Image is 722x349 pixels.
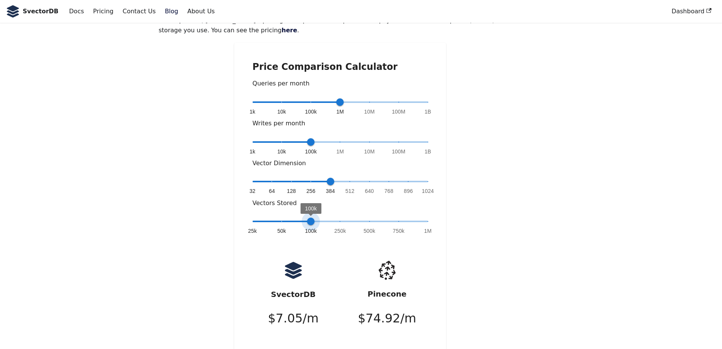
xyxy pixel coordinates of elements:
a: Contact Us [118,5,160,18]
span: 1024 [422,187,434,195]
img: logo.svg [284,261,303,280]
span: 100k [305,227,317,235]
span: 100M [392,148,406,155]
span: 896 [404,187,413,195]
p: Writes per month [252,118,428,128]
span: 10k [277,148,286,155]
img: pinecone.png [373,256,401,284]
span: 128 [287,187,296,195]
p: $ 74.92 /m [358,308,416,328]
span: 64 [269,187,275,195]
span: 25k [248,227,257,235]
h2: Price Comparison Calculator [252,61,428,73]
span: 1B [424,148,431,155]
span: 10M [364,148,375,155]
span: 1k [250,148,255,155]
a: Docs [64,5,88,18]
p: In comparison, [PERSON_NAME]'s pricing is simple and transparent. You pay for the number of queri... [158,16,522,36]
span: 250k [334,227,346,235]
strong: Pinecone [368,289,407,298]
span: 1M [337,108,344,115]
span: 50k [277,227,286,235]
span: 256 [306,187,315,195]
strong: SvectorDB [271,290,316,299]
a: here [282,27,297,34]
span: 10M [364,108,375,115]
span: 1B [424,108,431,115]
a: About Us [183,5,219,18]
span: 750k [393,227,404,235]
span: 32 [249,187,255,195]
a: Pricing [89,5,118,18]
a: SvectorDB LogoSvectorDB [6,5,58,17]
span: 1k [250,108,255,115]
span: 384 [326,187,335,195]
img: SvectorDB Logo [6,5,20,17]
span: 640 [365,187,374,195]
span: 10k [277,108,286,115]
p: Vectors Stored [252,198,428,208]
span: 500k [363,227,375,235]
span: 1M [424,227,432,235]
span: 100M [392,108,406,115]
p: $ 7.05 /m [268,308,319,328]
span: 100k [305,205,317,212]
p: Vector Dimension [252,158,428,168]
span: 768 [384,187,393,195]
span: 512 [345,187,354,195]
a: Dashboard [667,5,716,18]
span: 100k [305,108,317,115]
span: 100k [305,148,317,155]
a: Blog [160,5,183,18]
p: Queries per month [252,79,428,88]
span: 1M [337,148,344,155]
b: SvectorDB [23,6,58,16]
